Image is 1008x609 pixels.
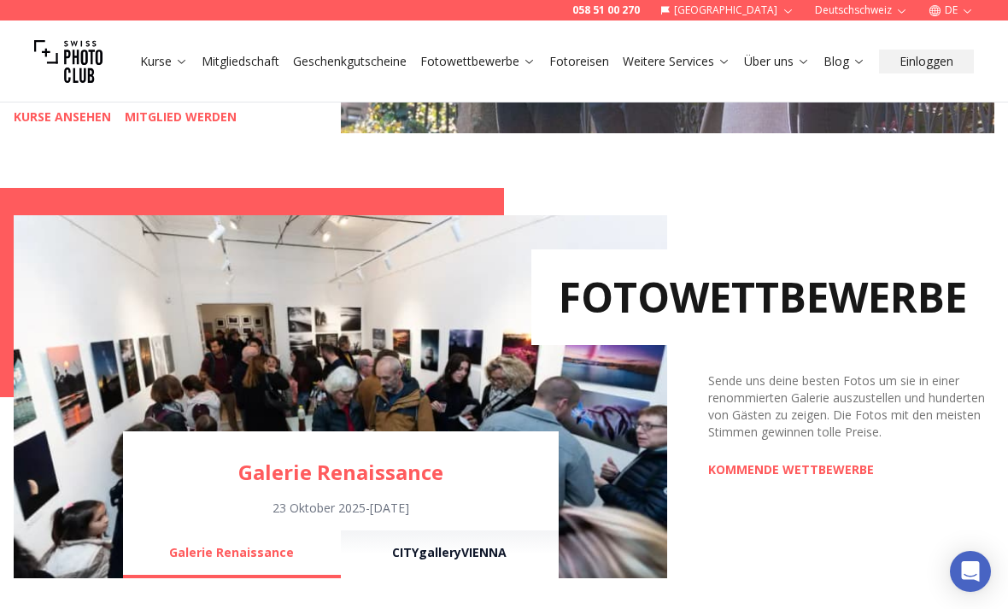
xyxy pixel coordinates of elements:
button: Geschenkgutscheine [286,50,413,73]
button: Weitere Services [616,50,737,73]
a: Fotowettbewerbe [420,53,536,70]
button: Fotoreisen [542,50,616,73]
button: Kurse [133,50,195,73]
img: Swiss photo club [34,27,103,96]
div: Open Intercom Messenger [950,551,991,592]
button: Fotowettbewerbe [413,50,542,73]
a: Über uns [744,53,810,70]
a: Kurse [140,53,188,70]
a: 058 51 00 270 [572,3,640,17]
a: KURSE ANSEHEN [14,108,111,126]
img: Learn Photography [14,215,667,578]
button: Galerie Renaissance [123,530,341,578]
a: Blog [823,53,865,70]
a: Fotoreisen [549,53,609,70]
a: Geschenkgutscheine [293,53,407,70]
button: Blog [817,50,872,73]
a: Galerie Renaissance [123,459,559,486]
h2: FOTOWETTBEWERBE [531,249,994,345]
button: CITYgalleryVIENNA [341,530,559,578]
a: MITGLIED WERDEN [125,108,237,126]
a: Weitere Services [623,53,730,70]
a: Mitgliedschaft [202,53,279,70]
div: 23 Oktober 2025 - [DATE] [123,500,559,517]
button: Über uns [737,50,817,73]
div: Sende uns deine besten Fotos um sie in einer renommierten Galerie auszustellen und hunderten von ... [708,372,994,441]
button: Einloggen [879,50,974,73]
a: KOMMENDE WETTBEWERBE [708,461,874,478]
button: Mitgliedschaft [195,50,286,73]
